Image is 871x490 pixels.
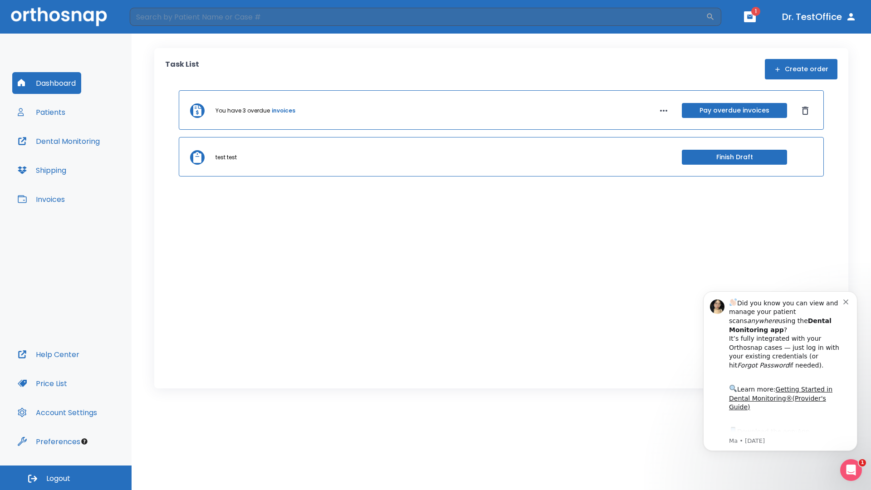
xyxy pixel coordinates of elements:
[12,188,70,210] button: Invoices
[840,459,862,481] iframe: Intercom live chat
[690,280,871,485] iframe: Intercom notifications message
[12,431,86,452] button: Preferences
[12,402,103,423] button: Account Settings
[12,130,105,152] button: Dental Monitoring
[215,107,270,115] p: You have 3 overdue
[765,59,837,79] button: Create order
[682,150,787,165] button: Finish Draft
[12,372,73,394] button: Price List
[798,103,812,118] button: Dismiss
[165,59,199,79] p: Task List
[12,343,85,365] button: Help Center
[215,153,237,162] p: test test
[12,159,72,181] button: Shipping
[272,107,295,115] a: invoices
[80,437,88,446] div: Tooltip anchor
[778,9,860,25] button: Dr. TestOffice
[11,7,107,26] img: Orthosnap
[12,72,81,94] button: Dashboard
[46,474,70,484] span: Logout
[682,103,787,118] button: Pay overdue invoices
[12,101,71,123] button: Patients
[130,8,706,26] input: Search by Patient Name or Case #
[751,7,760,16] span: 1
[859,459,866,466] span: 1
